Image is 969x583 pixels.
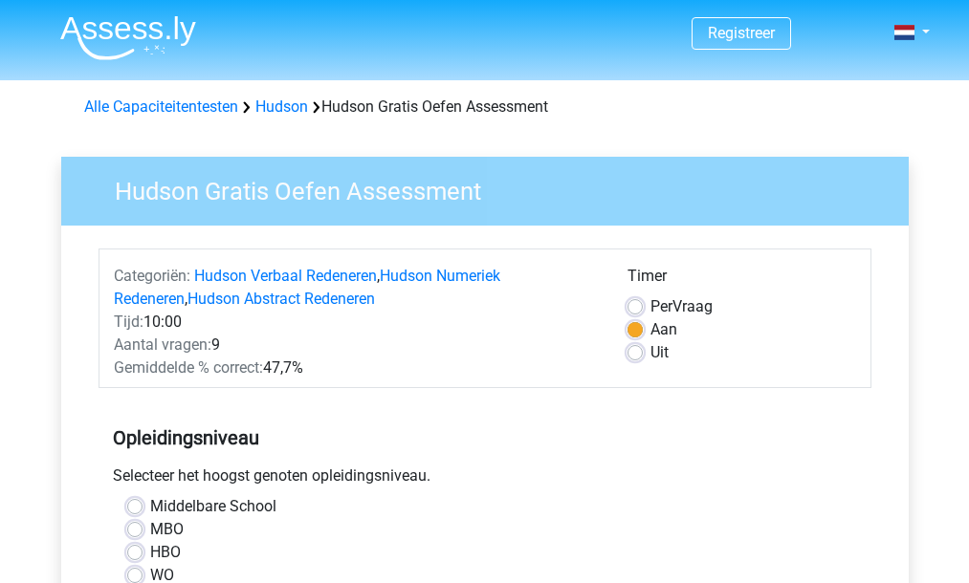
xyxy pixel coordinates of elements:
[114,267,500,308] a: Hudson Numeriek Redeneren
[113,419,857,457] h5: Opleidingsniveau
[99,356,613,379] div: 47,7%
[194,267,377,285] a: Hudson Verbaal Redeneren
[150,541,181,564] label: HBO
[150,518,184,541] label: MBO
[650,341,669,364] label: Uit
[114,335,211,354] span: Aantal vragen:
[650,318,677,341] label: Aan
[628,265,856,295] div: Timer
[255,97,308,116] a: Hudson
[99,311,613,334] div: 10:00
[708,24,775,42] a: Registreer
[92,169,894,206] h3: Hudson Gratis Oefen Assessment
[114,313,143,331] span: Tijd:
[84,97,238,116] a: Alle Capaciteitentesten
[114,267,190,285] span: Categoriën:
[650,295,713,318] label: Vraag
[77,96,893,119] div: Hudson Gratis Oefen Assessment
[650,297,672,315] span: Per
[150,495,276,518] label: Middelbare School
[99,334,613,356] div: 9
[187,290,375,308] a: Hudson Abstract Redeneren
[99,464,871,495] div: Selecteer het hoogst genoten opleidingsniveau.
[99,265,613,311] div: , ,
[114,358,263,377] span: Gemiddelde % correct:
[60,15,196,60] img: Assessly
